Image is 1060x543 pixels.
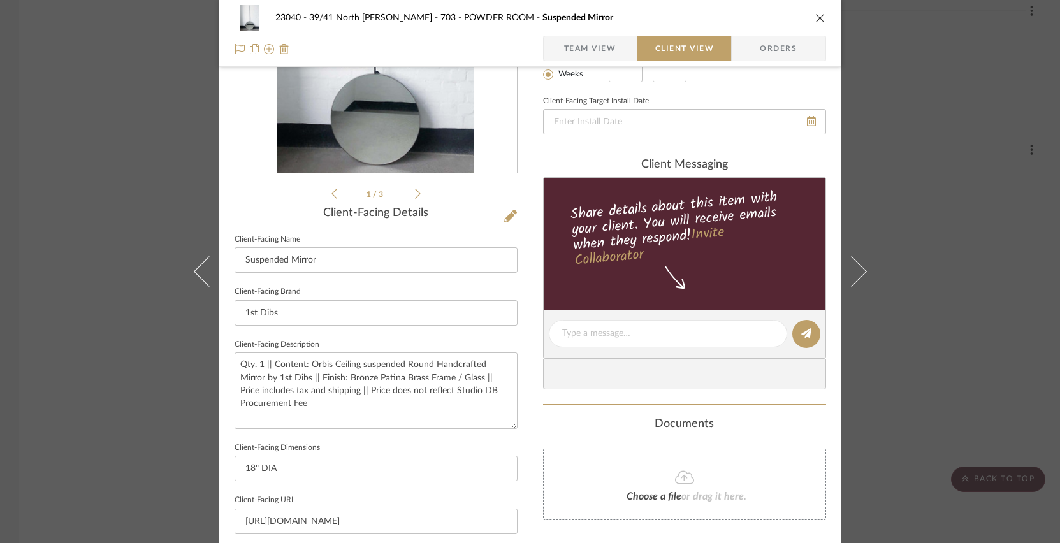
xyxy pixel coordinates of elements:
[543,158,826,172] div: client Messaging
[543,417,826,431] div: Documents
[564,36,616,61] span: Team View
[235,342,319,348] label: Client-Facing Description
[543,47,609,82] mat-radio-group: Select item type
[235,5,265,31] img: cbe279a3-f08a-4d51-8322-64d18477f2d4_48x40.jpg
[379,191,385,198] span: 3
[815,12,826,24] button: close
[275,13,440,22] span: 23040 - 39/41 North [PERSON_NAME]
[373,191,379,198] span: /
[235,206,518,221] div: Client-Facing Details
[543,98,649,105] label: Client-Facing Target Install Date
[235,509,518,534] input: Enter item URL
[541,186,827,271] div: Share details about this item with your client. You will receive emails when they respond!
[542,13,613,22] span: Suspended Mirror
[235,497,295,503] label: Client-Facing URL
[367,191,373,198] span: 1
[235,247,518,273] input: Enter Client-Facing Item Name
[235,289,301,295] label: Client-Facing Brand
[235,300,518,326] input: Enter Client-Facing Brand
[746,36,811,61] span: Orders
[543,109,826,134] input: Enter Install Date
[440,13,542,22] span: 703 - POWDER ROOM
[655,36,714,61] span: Client View
[235,236,300,243] label: Client-Facing Name
[556,69,583,80] label: Weeks
[279,44,289,54] img: Remove from project
[681,491,746,502] span: or drag it here.
[235,445,320,451] label: Client-Facing Dimensions
[235,456,518,481] input: Enter item dimensions
[627,491,681,502] span: Choose a file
